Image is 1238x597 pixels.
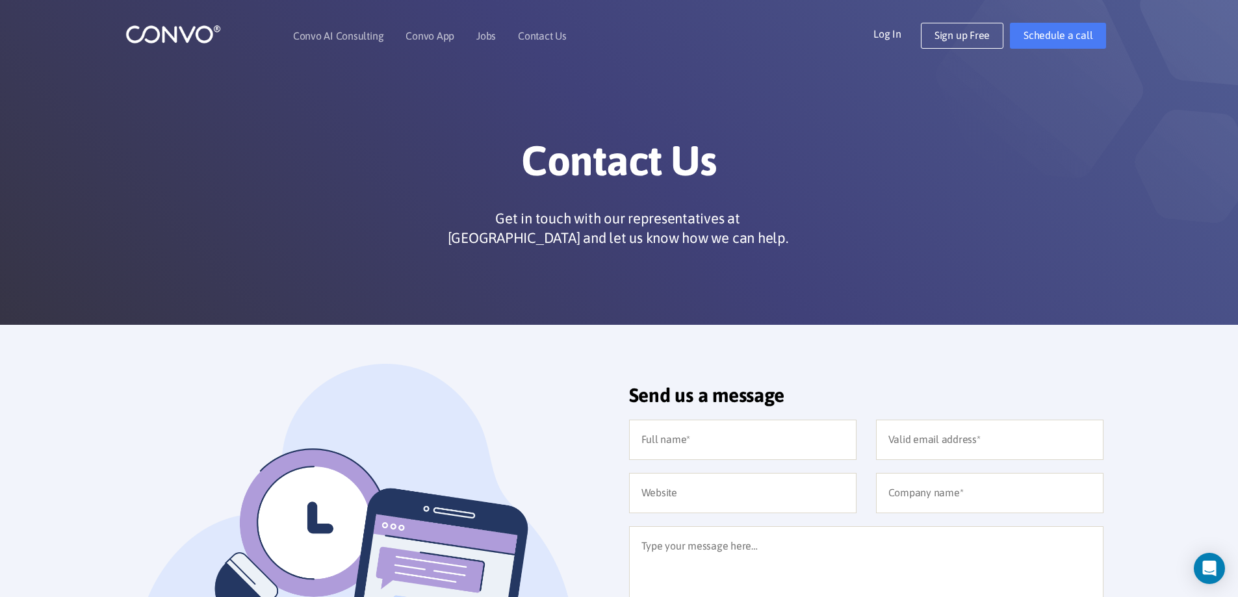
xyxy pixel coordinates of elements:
[629,473,857,513] input: Website
[629,383,1103,416] h2: Send us a message
[125,24,221,44] img: logo_1.png
[259,136,980,196] h1: Contact Us
[629,420,857,460] input: Full name*
[518,31,567,41] a: Contact Us
[406,31,454,41] a: Convo App
[921,23,1003,49] a: Sign up Free
[1010,23,1106,49] a: Schedule a call
[476,31,496,41] a: Jobs
[876,473,1103,513] input: Company name*
[873,23,921,44] a: Log In
[293,31,383,41] a: Convo AI Consulting
[1194,553,1225,584] div: Open Intercom Messenger
[443,209,793,248] p: Get in touch with our representatives at [GEOGRAPHIC_DATA] and let us know how we can help.
[876,420,1103,460] input: Valid email address*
